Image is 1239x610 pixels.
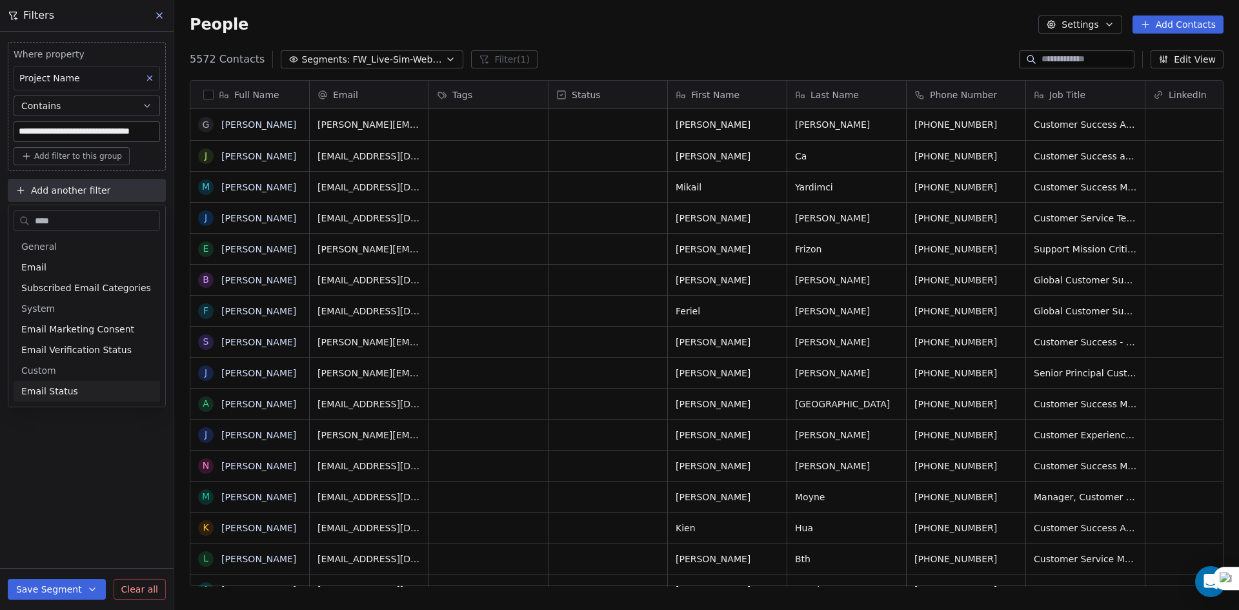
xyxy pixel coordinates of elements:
span: Email Status [21,385,78,398]
span: System [21,302,55,315]
span: General [21,240,57,253]
span: Email Marketing Consent [21,323,134,336]
span: Email Verification Status [21,343,132,356]
div: Suggestions [14,236,160,402]
span: Email [21,261,46,274]
span: Subscribed Email Categories [21,281,151,294]
span: Custom [21,364,56,377]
